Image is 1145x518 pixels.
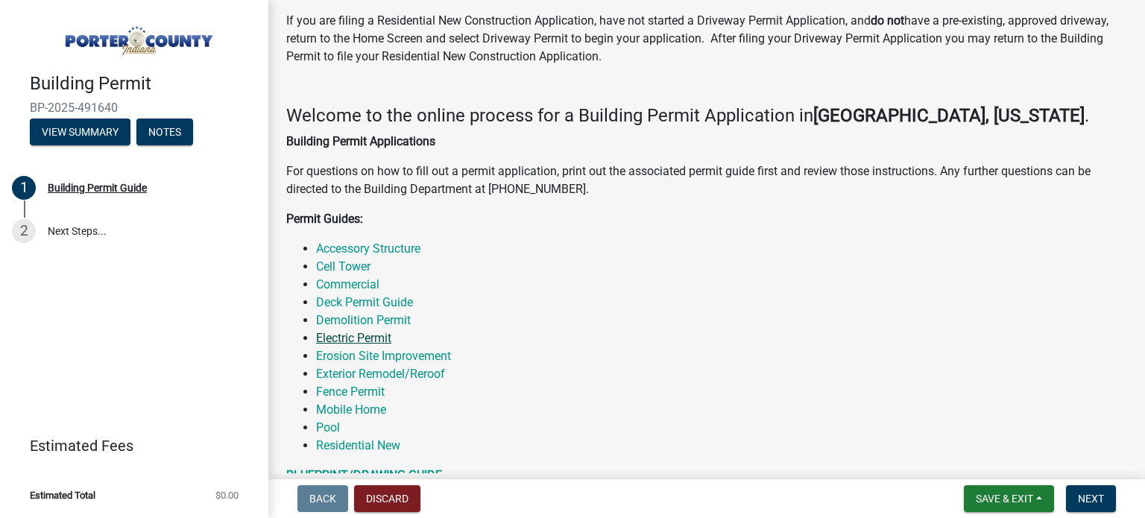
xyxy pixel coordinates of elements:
[30,73,256,95] h4: Building Permit
[286,134,435,148] strong: Building Permit Applications
[316,420,340,435] a: Pool
[136,127,193,139] wm-modal-confirm: Notes
[30,16,245,57] img: Porter County, Indiana
[316,277,379,291] a: Commercial
[964,485,1054,512] button: Save & Exit
[316,295,413,309] a: Deck Permit Guide
[297,485,348,512] button: Back
[136,119,193,145] button: Notes
[215,490,239,500] span: $0.00
[316,259,370,274] a: Cell Tower
[976,493,1033,505] span: Save & Exit
[309,493,336,505] span: Back
[30,490,95,500] span: Estimated Total
[12,431,245,461] a: Estimated Fees
[286,162,1127,198] p: For questions on how to fill out a permit application, print out the associated permit guide firs...
[316,313,411,327] a: Demolition Permit
[12,176,36,200] div: 1
[316,438,400,452] a: Residential New
[316,331,391,345] a: Electric Permit
[813,105,1085,126] strong: [GEOGRAPHIC_DATA], [US_STATE]
[316,385,385,399] a: Fence Permit
[354,485,420,512] button: Discard
[1078,493,1104,505] span: Next
[316,241,420,256] a: Accessory Structure
[1066,485,1116,512] button: Next
[286,105,1127,127] h4: Welcome to the online process for a Building Permit Application in .
[286,468,442,482] a: BLUEPRINT/DRAWING GUIDE
[286,212,363,226] strong: Permit Guides:
[30,127,130,139] wm-modal-confirm: Summary
[48,183,147,193] div: Building Permit Guide
[316,402,386,417] a: Mobile Home
[286,12,1127,66] p: If you are filing a Residential New Construction Application, have not started a Driveway Permit ...
[316,349,451,363] a: Erosion Site Improvement
[30,119,130,145] button: View Summary
[12,219,36,243] div: 2
[871,13,904,28] strong: do not
[316,367,445,381] a: Exterior Remodel/Reroof
[30,101,239,115] span: BP-2025-491640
